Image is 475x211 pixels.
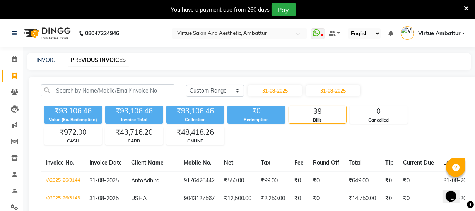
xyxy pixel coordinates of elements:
[167,127,224,138] div: ₹48,418.26
[41,84,174,96] input: Search by Name/Mobile/Email/Invoice No
[308,172,344,190] td: ₹0
[418,29,460,38] span: Virtue Ambattur
[290,190,308,208] td: ₹0
[248,85,302,96] input: Start Date
[89,195,119,202] span: 31-08-2025
[44,106,102,117] div: ₹93,106.46
[131,159,164,166] span: Client Name
[106,127,163,138] div: ₹43,716.20
[179,172,219,190] td: 9176426442
[350,106,407,117] div: 0
[44,117,102,123] div: Value (Ex. Redemption)
[227,106,285,117] div: ₹0
[303,87,305,95] span: -
[219,190,256,208] td: ₹12,500.00
[401,26,414,40] img: Virtue Ambattur
[344,172,381,190] td: ₹649.00
[385,159,394,166] span: Tip
[44,138,102,144] div: CASH
[41,190,85,208] td: V/2025-26/3143
[306,85,360,96] input: End Date
[381,172,398,190] td: ₹0
[20,22,73,44] img: logo
[294,159,304,166] span: Fee
[403,159,434,166] span: Current Due
[381,190,398,208] td: ₹0
[398,172,439,190] td: ₹0
[131,195,147,202] span: USHA
[179,190,219,208] td: 9043127567
[41,172,85,190] td: V/2025-26/3144
[398,190,439,208] td: ₹0
[256,190,290,208] td: ₹2,250.00
[105,106,163,117] div: ₹93,106.46
[89,159,122,166] span: Invoice Date
[256,172,290,190] td: ₹99.00
[184,159,212,166] span: Mobile No.
[349,159,362,166] span: Total
[36,57,58,63] a: INVOICE
[89,177,119,184] span: 31-08-2025
[106,138,163,144] div: CARD
[68,53,129,67] a: PREVIOUS INVOICES
[219,172,256,190] td: ₹550.00
[443,180,467,203] iframe: chat widget
[350,117,407,124] div: Cancelled
[131,177,159,184] span: AntoAdhira
[261,159,270,166] span: Tax
[290,172,308,190] td: ₹0
[272,3,296,16] button: Pay
[166,106,224,117] div: ₹93,106.46
[308,190,344,208] td: ₹0
[44,127,102,138] div: ₹972.00
[85,22,119,44] b: 08047224946
[171,6,270,14] div: You have a payment due from 260 days
[313,159,339,166] span: Round Off
[289,106,346,117] div: 39
[344,190,381,208] td: ₹14,750.00
[167,138,224,144] div: ONLINE
[46,159,74,166] span: Invoice No.
[105,117,163,123] div: Invoice Total
[166,117,224,123] div: Collection
[289,117,346,124] div: Bills
[224,159,233,166] span: Net
[227,117,285,123] div: Redemption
